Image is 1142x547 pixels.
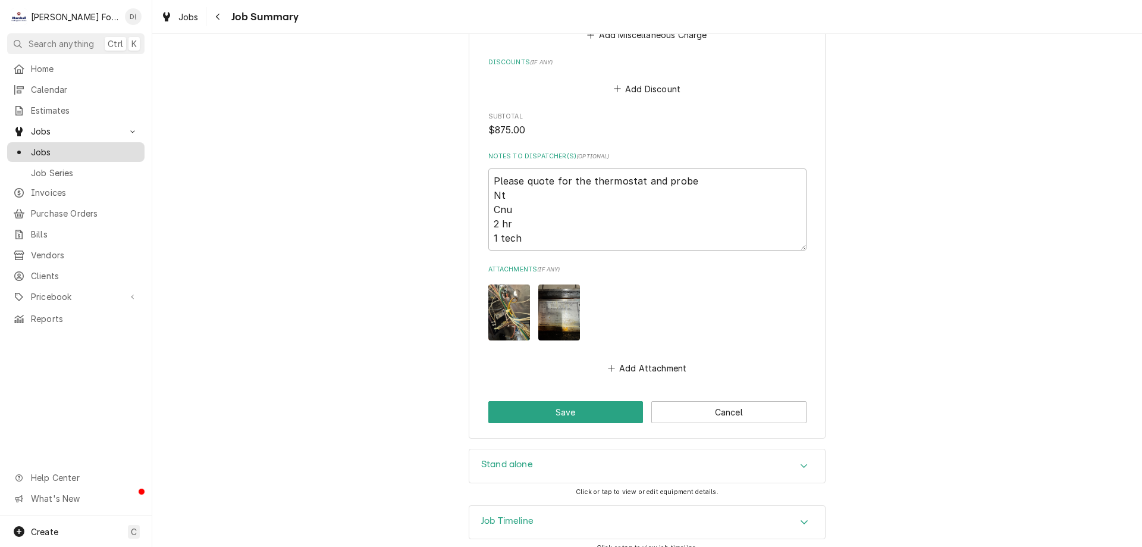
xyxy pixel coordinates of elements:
div: D( [125,8,142,25]
span: K [131,37,137,50]
span: ( if any ) [537,266,560,273]
span: Invoices [31,186,139,199]
a: Job Series [7,163,145,183]
span: Calendar [31,83,139,96]
button: Cancel [651,401,807,423]
button: Accordion Details Expand Trigger [469,506,825,539]
a: Reports [7,309,145,329]
a: Calendar [7,80,145,99]
a: Vendors [7,245,145,265]
a: Clients [7,266,145,286]
button: Add Discount [611,80,682,97]
div: Attachments [488,265,807,376]
span: Estimates [31,104,139,117]
div: Stand alone [469,449,826,483]
span: Pricebook [31,290,121,303]
span: Jobs [178,11,199,23]
button: Add Miscellaneous Charge [585,27,709,43]
button: Save [488,401,644,423]
h3: Job Timeline [481,515,534,527]
div: Derek Testa (81)'s Avatar [125,8,142,25]
div: Marshall Food Equipment Service's Avatar [11,8,27,25]
span: ( if any ) [530,59,553,65]
label: Notes to Dispatcher(s) [488,152,807,161]
a: Go to What's New [7,489,145,508]
div: Accordion Header [469,449,825,483]
span: Click or tap to view or edit equipment details. [576,488,719,496]
div: M [11,8,27,25]
button: Search anythingCtrlK [7,33,145,54]
a: Jobs [156,7,203,27]
span: ( optional ) [576,153,610,160]
span: Job Summary [228,9,299,25]
div: [PERSON_NAME] Food Equipment Service [31,11,118,23]
a: Purchase Orders [7,204,145,223]
span: C [131,526,137,538]
div: Discounts [488,58,807,97]
textarea: Please quote for the thermostat and probe Nt Cnu 2 hr 1 tech [488,168,807,251]
img: p7PpxffT6SxBI0MxB5kw [538,285,580,340]
a: Go to Help Center [7,468,145,487]
a: Bills [7,224,145,244]
span: Ctrl [108,37,123,50]
span: Job Series [31,167,139,179]
span: Purchase Orders [31,207,139,220]
span: $875.00 [488,124,526,136]
img: tNxAXpB8Ru68wm7e90eV [488,285,530,340]
span: Subtotal [488,112,807,121]
span: Clients [31,270,139,282]
span: Home [31,62,139,75]
a: Home [7,59,145,79]
a: Invoices [7,183,145,202]
a: Estimates [7,101,145,120]
a: Jobs [7,142,145,162]
h3: Stand alone [481,459,533,470]
span: Jobs [31,125,121,137]
span: Create [31,527,58,537]
span: Search anything [29,37,94,50]
div: Button Group [488,401,807,423]
span: What's New [31,492,137,505]
button: Add Attachment [605,360,689,376]
a: Go to Jobs [7,121,145,141]
div: Accordion Header [469,506,825,539]
span: Reports [31,312,139,325]
span: Help Center [31,471,137,484]
div: Job Timeline [469,505,826,540]
span: Subtotal [488,123,807,137]
span: Jobs [31,146,139,158]
label: Attachments [488,265,807,274]
div: Subtotal [488,112,807,137]
span: Bills [31,228,139,240]
span: Vendors [31,249,139,261]
div: Button Group Row [488,401,807,423]
button: Navigate back [209,7,228,26]
div: Notes to Dispatcher(s) [488,152,807,250]
a: Go to Pricebook [7,287,145,307]
button: Accordion Details Expand Trigger [469,449,825,483]
label: Discounts [488,58,807,67]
